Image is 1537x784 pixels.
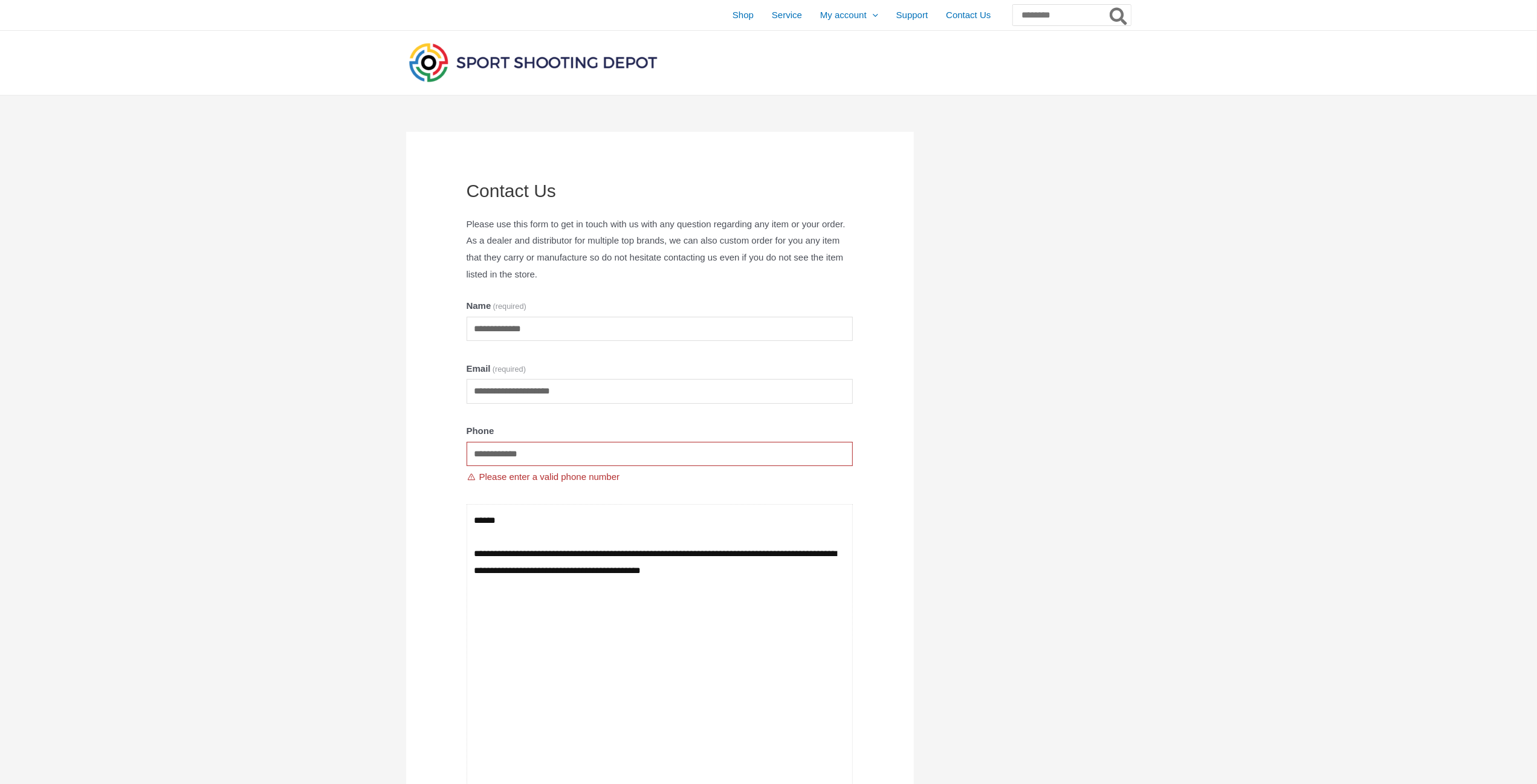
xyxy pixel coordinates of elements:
[467,297,853,314] label: Name
[467,360,853,377] label: Email
[467,423,853,439] label: Phone
[406,40,660,85] img: Sport Shooting Depot
[467,216,853,283] p: Please use this form to get in touch with us with any question regarding any item or your order. ...
[1107,5,1131,25] button: Search
[479,468,620,485] span: Please enter a valid phone number
[493,302,526,311] span: (required)
[467,180,853,202] h1: Contact Us
[493,364,526,374] span: (required)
